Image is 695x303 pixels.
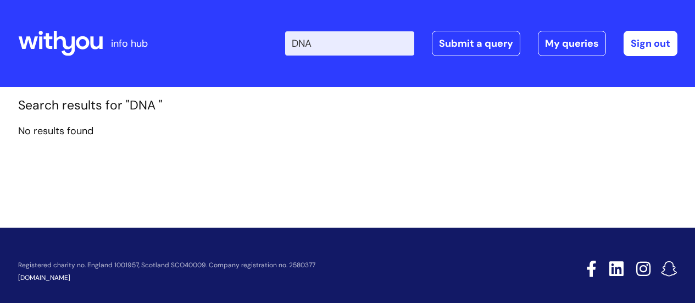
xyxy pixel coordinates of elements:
h1: Search results for "DNA " [18,98,677,113]
p: info hub [111,35,148,52]
a: [DOMAIN_NAME] [18,273,70,282]
a: Submit a query [432,31,520,56]
a: Sign out [624,31,677,56]
input: Search [285,31,414,56]
p: Registered charity no. England 1001957, Scotland SCO40009. Company registration no. 2580377 [18,262,508,269]
p: No results found [18,122,677,140]
div: | - [285,31,677,56]
a: My queries [538,31,606,56]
